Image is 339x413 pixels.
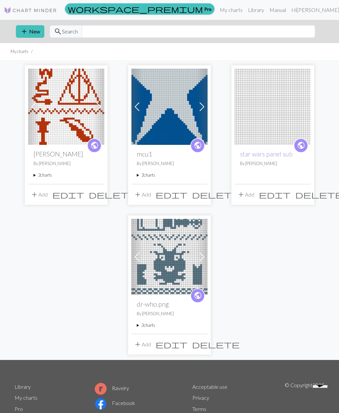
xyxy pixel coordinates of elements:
[192,340,240,349] span: delete
[156,340,187,348] i: Edit
[33,150,99,158] h2: [PERSON_NAME]
[20,27,28,36] span: add
[192,406,206,412] a: Terms
[4,6,57,14] img: Logo
[33,172,99,178] summary: 2charts
[65,3,215,15] a: Pro
[28,103,104,109] a: Harry Potter
[237,190,245,199] span: add
[137,300,202,308] h2: dr-who.png
[131,188,153,201] button: Add
[192,394,209,401] a: Privacy
[62,28,78,35] span: Search
[15,394,37,401] a: My charts
[137,150,202,158] h2: mcu1
[137,322,202,328] summary: 2charts
[86,188,139,201] button: Delete
[28,69,104,145] img: Harry Potter
[11,48,28,55] li: My charts
[190,188,242,201] button: Delete
[240,150,293,158] a: star wars panel sub
[90,139,99,152] i: public
[28,188,50,201] button: Add
[131,338,153,351] button: Add
[87,138,102,153] a: public
[131,103,208,109] a: mcu1
[153,338,190,351] button: Edit
[194,289,202,302] i: public
[15,406,23,412] a: Pro
[95,400,135,406] a: Facebook
[95,385,129,391] a: Ravelry
[90,140,99,150] span: public
[235,69,311,145] img: star wars panel sub
[194,139,202,152] i: public
[54,27,62,36] span: search
[95,398,107,410] img: Facebook logo
[33,160,99,167] p: By [PERSON_NAME]
[134,340,142,349] span: add
[259,191,291,199] i: Edit
[259,190,291,199] span: edit
[52,191,84,199] i: Edit
[217,3,245,17] a: My charts
[131,253,208,259] a: Doctor Who 2
[297,139,305,152] i: public
[156,190,187,199] span: edit
[297,140,305,150] span: public
[95,383,107,395] img: Ravelry logo
[131,69,208,145] img: mcu1
[194,290,202,301] span: public
[310,385,332,406] iframe: chat widget
[235,188,257,201] button: Add
[15,383,31,390] a: Library
[134,190,142,199] span: add
[156,340,187,349] span: edit
[192,190,240,199] span: delete
[156,191,187,199] i: Edit
[267,3,289,17] a: Manual
[137,172,202,178] summary: 2charts
[68,4,203,14] span: workspace_premium
[240,160,306,167] p: By [PERSON_NAME]
[131,219,208,295] img: Doctor Who 2
[16,25,44,38] button: New
[30,190,38,199] span: add
[190,138,205,153] a: public
[153,188,190,201] button: Edit
[235,103,311,109] a: star wars panel sub
[257,188,293,201] button: Edit
[89,190,136,199] span: delete
[50,188,86,201] button: Edit
[194,140,202,150] span: public
[294,138,308,153] a: public
[192,383,227,390] a: Acceptable use
[245,3,267,17] a: Library
[52,190,84,199] span: edit
[137,160,202,167] p: By [PERSON_NAME]
[137,311,202,317] p: By [PERSON_NAME]
[190,338,242,351] button: Delete
[190,288,205,303] a: public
